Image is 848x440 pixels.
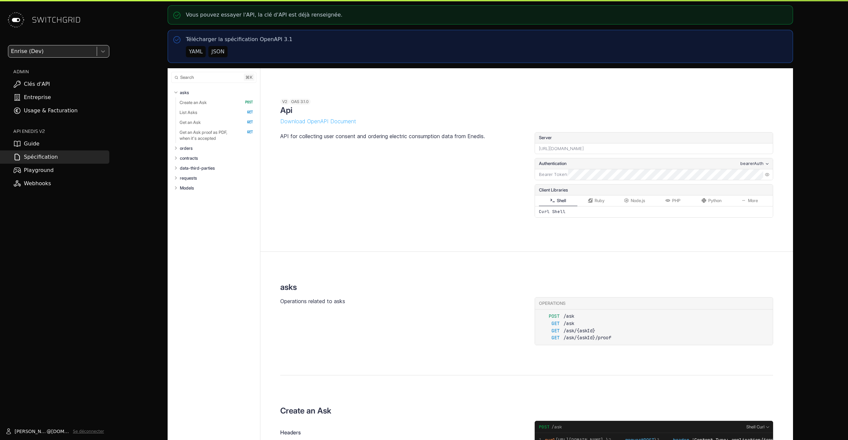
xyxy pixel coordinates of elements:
a: orders [180,143,253,153]
ul: asks endpoints [535,309,773,345]
div: YAML [189,48,203,56]
span: GET [240,110,253,115]
div: [URL][DOMAIN_NAME] [535,143,773,154]
h2: asks [280,282,297,292]
span: Python [708,198,721,203]
span: POST [539,313,559,320]
img: Switchgrid Logo [5,9,26,30]
span: Search [180,75,194,80]
h1: Api [280,105,292,115]
span: GET [240,130,253,135]
p: asks [180,89,189,95]
p: Vous pouvez essayer l'API, la clé d'API est déjà renseignée. [186,11,343,19]
span: @ [47,428,51,435]
span: /ask/{askId}/proof [563,334,611,342]
div: Operations [539,301,772,306]
div: v2 [280,99,289,105]
span: PHP [672,198,680,203]
p: Get an Ask proof as PDF, when it's accepted [180,129,238,141]
span: /ask/{askId} [563,327,595,335]
span: Authentication [539,160,566,167]
span: /ask [563,320,584,327]
p: Operations related to asks [280,297,519,305]
p: Get an Ask [180,119,201,125]
a: GET/ask/{askId} [539,327,769,335]
a: asks [180,87,253,97]
button: YAML [186,46,206,57]
span: Shell [557,198,566,203]
div: Client Libraries [535,185,773,195]
a: Models [180,183,253,193]
p: Create an Ask [180,99,207,105]
a: data-third-parties [180,163,253,173]
div: : [535,169,568,180]
h2: ADMIN [13,68,109,75]
a: POST/ask [539,313,769,320]
span: /ask [552,424,562,430]
h2: API ENEDIS v2 [13,128,109,135]
a: List Asks GET [180,107,253,117]
span: [PERSON_NAME].marcilhacy [15,428,47,435]
span: GET [539,320,559,327]
a: contracts [180,153,253,163]
button: JSON [208,46,227,57]
span: GET [539,327,559,335]
label: Bearer Token [539,171,567,178]
div: bearerAuth [740,160,764,167]
div: JSON [211,48,224,56]
p: contracts [180,155,198,161]
a: GET/ask [539,320,769,327]
div: Curl Shell [535,206,773,217]
h3: Create an Ask [280,406,331,415]
button: Download OpenAPI Document [280,118,356,124]
span: POST [539,424,550,430]
span: /ask [563,313,584,320]
p: List Asks [180,109,197,115]
span: POST [240,100,253,105]
a: GET/ask/{askId}/proof [539,334,769,342]
p: Télécharger la spécification OpenAPI 3.1 [186,35,292,43]
div: Headers [280,429,519,436]
p: requests [180,175,197,181]
button: bearerAuth [738,160,771,167]
button: Se déconnecter [73,429,104,434]
a: Get an Ask proof as PDF, when it's accepted GET [180,127,253,143]
kbd: ⌘ k [244,74,254,81]
div: OAS 3.1.0 [289,99,311,105]
span: Node.js [631,198,645,203]
label: Server [535,133,773,143]
p: orders [180,145,193,151]
span: GET [240,120,253,125]
span: SWITCHGRID [32,15,81,25]
p: API for collecting user consent and ordering electric consumption data from Enedis. [280,132,519,140]
span: Ruby [595,198,605,203]
span: GET [539,334,559,342]
a: Create an Ask POST [180,97,253,107]
a: requests [180,173,253,183]
a: Get an Ask GET [180,117,253,127]
p: Models [180,185,194,191]
p: data-third-parties [180,165,215,171]
span: [DOMAIN_NAME] [51,428,70,435]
